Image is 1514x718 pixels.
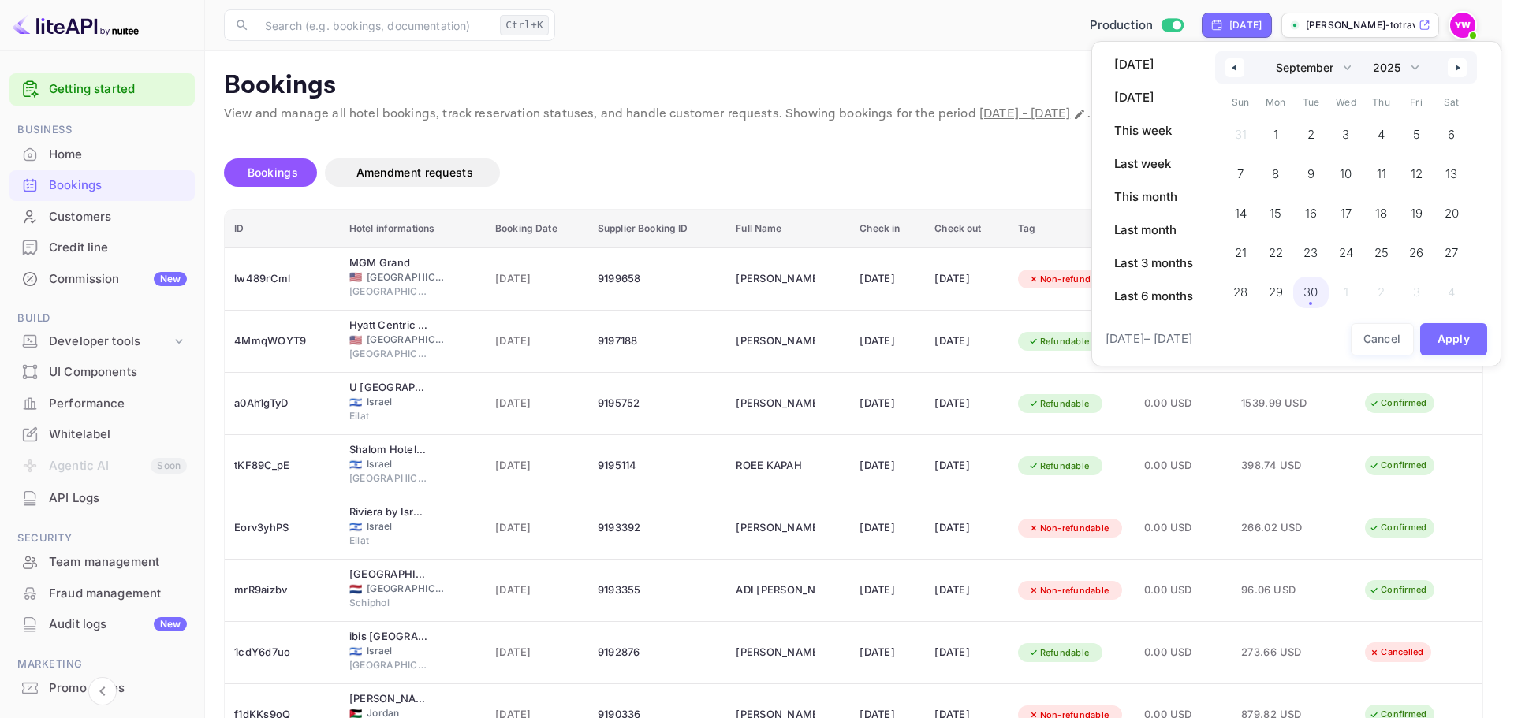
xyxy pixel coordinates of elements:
button: Last week [1105,151,1203,177]
button: 17 [1329,194,1364,225]
button: Apply [1420,323,1488,355]
span: [DATE] – [DATE] [1106,330,1192,348]
button: 8 [1259,154,1294,186]
button: 20 [1434,194,1469,225]
button: Last 3 months [1105,250,1203,277]
span: 30 [1303,278,1318,307]
span: Thu [1363,90,1399,115]
span: 18 [1375,199,1387,228]
span: Mon [1259,90,1294,115]
span: 11 [1377,160,1386,188]
span: 13 [1445,160,1457,188]
button: 13 [1434,154,1469,186]
span: Wed [1329,90,1364,115]
span: 2 [1307,121,1314,149]
span: Sat [1434,90,1469,115]
span: 1 [1273,121,1278,149]
span: Tue [1293,90,1329,115]
span: 8 [1272,160,1279,188]
button: 23 [1293,233,1329,265]
span: 28 [1233,278,1247,307]
button: 30 [1293,273,1329,304]
button: 15 [1259,194,1294,225]
span: 16 [1305,199,1317,228]
button: 4 [1363,115,1399,147]
button: 11 [1363,154,1399,186]
button: 29 [1259,273,1294,304]
span: 20 [1445,199,1459,228]
span: 14 [1235,199,1247,228]
button: 25 [1363,233,1399,265]
span: 5 [1413,121,1420,149]
span: 23 [1303,239,1318,267]
span: 21 [1235,239,1247,267]
button: 28 [1223,273,1259,304]
button: 19 [1399,194,1434,225]
button: 18 [1363,194,1399,225]
button: 27 [1434,233,1469,265]
button: 16 [1293,194,1329,225]
button: 14 [1223,194,1259,225]
span: 24 [1339,239,1353,267]
button: 9 [1293,154,1329,186]
span: 29 [1269,278,1283,307]
span: Sun [1223,90,1259,115]
button: 10 [1329,154,1364,186]
button: Last month [1105,217,1203,244]
button: This month [1105,184,1203,210]
button: 1 [1259,115,1294,147]
span: 10 [1340,160,1352,188]
button: 21 [1223,233,1259,265]
button: 2 [1293,115,1329,147]
span: Fri [1399,90,1434,115]
button: 5 [1399,115,1434,147]
span: 7 [1237,160,1244,188]
span: 17 [1341,199,1352,228]
span: 9 [1307,160,1314,188]
span: 3 [1342,121,1349,149]
span: 26 [1409,239,1423,267]
span: 6 [1448,121,1455,149]
button: 3 [1329,115,1364,147]
button: This week [1105,117,1203,144]
button: 6 [1434,115,1469,147]
span: 22 [1269,239,1283,267]
span: 15 [1270,199,1281,228]
span: 25 [1374,239,1389,267]
button: 22 [1259,233,1294,265]
span: 12 [1411,160,1423,188]
button: 7 [1223,154,1259,186]
button: Last 6 months [1105,283,1203,310]
button: 24 [1329,233,1364,265]
span: 27 [1445,239,1458,267]
button: [DATE] [1105,84,1203,111]
button: 26 [1399,233,1434,265]
span: 19 [1411,199,1423,228]
span: 4 [1378,121,1385,149]
button: 12 [1399,154,1434,186]
button: Cancel [1351,323,1414,355]
button: [DATE] [1105,51,1203,78]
